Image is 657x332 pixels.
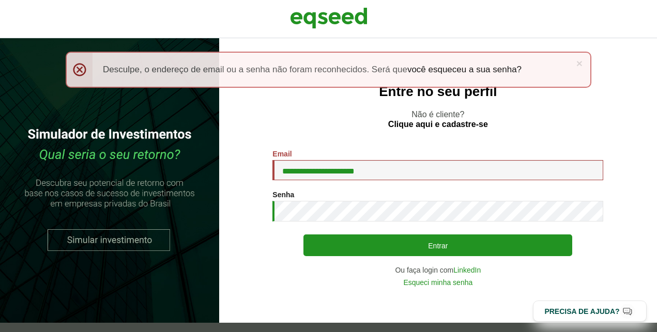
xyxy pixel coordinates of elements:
[240,109,636,129] p: Não é cliente?
[407,65,522,74] a: você esqueceu a sua senha?
[388,120,488,129] a: Clique aqui e cadastre-se
[272,150,292,157] label: Email
[290,5,368,31] img: EqSeed Logo
[272,191,294,198] label: Senha
[453,266,481,274] a: LinkedIn
[303,234,572,256] button: Entrar
[240,84,636,99] h2: Entre no seu perfil
[576,58,583,69] a: ×
[403,279,472,286] a: Esqueci minha senha
[66,52,591,88] div: Desculpe, o endereço de email ou a senha não foram reconhecidos. Será que
[272,266,603,274] div: Ou faça login com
